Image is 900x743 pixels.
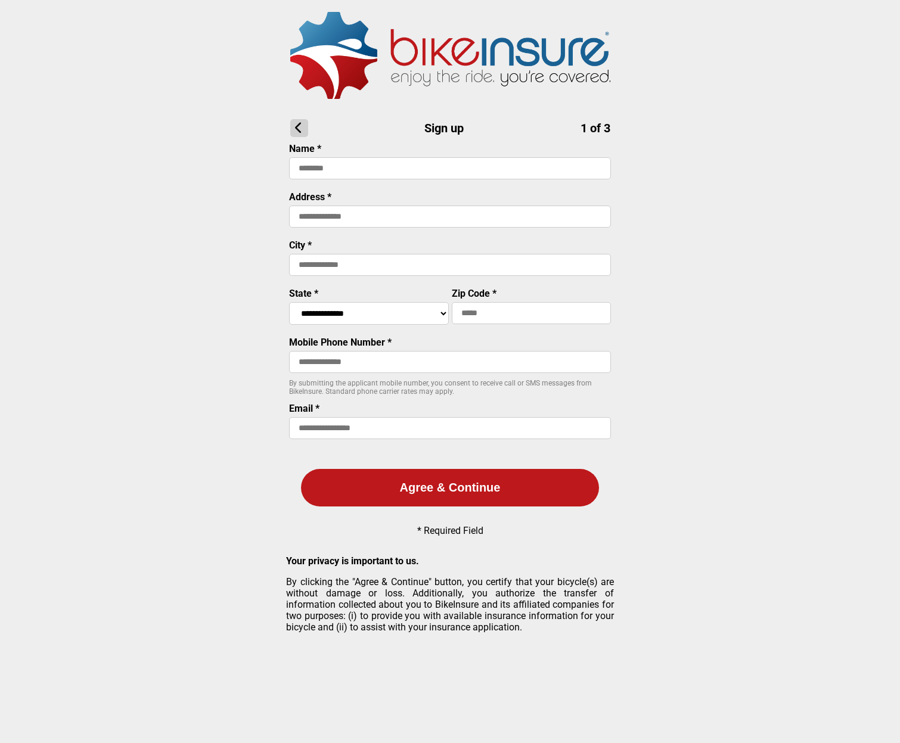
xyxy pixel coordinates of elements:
strong: Your privacy is important to us. [286,555,419,567]
span: 1 of 3 [581,121,610,135]
label: State * [289,288,318,299]
label: Mobile Phone Number * [289,337,392,348]
label: Address * [289,191,331,203]
label: Name * [289,143,321,154]
label: Email * [289,403,319,414]
button: Agree & Continue [301,469,599,506]
p: By clicking the "Agree & Continue" button, you certify that your bicycle(s) are without damage or... [286,576,614,633]
h1: Sign up [290,119,610,137]
p: * Required Field [417,525,483,536]
label: City * [289,240,312,251]
label: Zip Code * [452,288,496,299]
p: By submitting the applicant mobile number, you consent to receive call or SMS messages from BikeI... [289,379,611,396]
